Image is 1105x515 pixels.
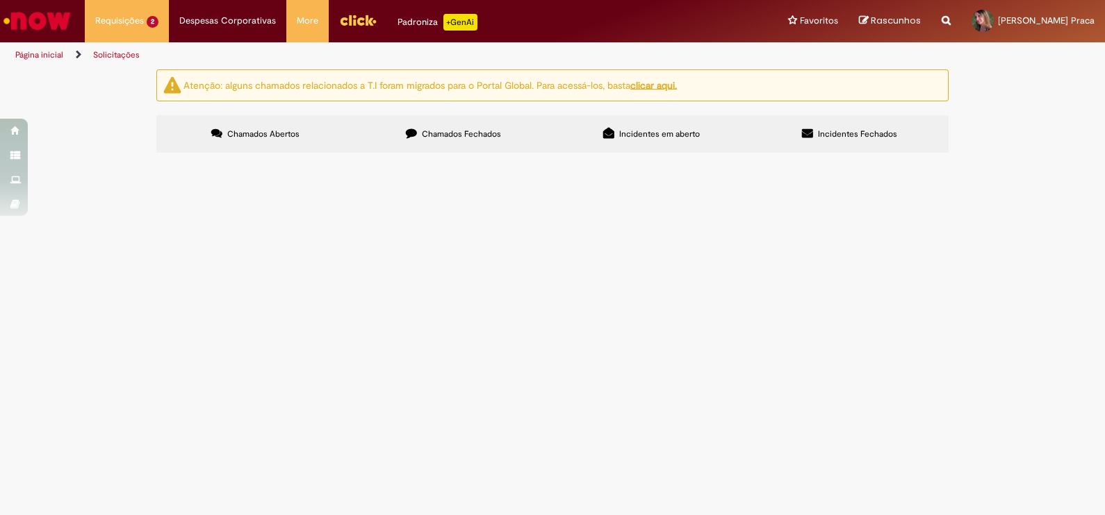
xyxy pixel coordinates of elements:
ng-bind-html: Atenção: alguns chamados relacionados a T.I foram migrados para o Portal Global. Para acessá-los,... [183,78,677,91]
img: ServiceNow [1,7,73,35]
a: Solicitações [93,49,140,60]
p: +GenAi [443,14,477,31]
span: [PERSON_NAME] Praca [998,15,1095,26]
span: Despesas Corporativas [179,14,276,28]
span: 2 [147,16,158,28]
span: More [297,14,318,28]
span: Requisições [95,14,144,28]
span: Incidentes Fechados [818,128,897,140]
a: clicar aqui. [630,78,677,91]
span: Chamados Fechados [422,128,501,140]
span: Rascunhos [871,14,921,27]
span: Favoritos [800,14,838,28]
a: Página inicial [15,49,63,60]
ul: Trilhas de página [10,42,726,68]
div: Padroniza [398,14,477,31]
a: Rascunhos [859,15,921,28]
img: click_logo_yellow_360x200.png [339,10,377,31]
span: Chamados Abertos [227,128,300,140]
span: Incidentes em aberto [619,128,700,140]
